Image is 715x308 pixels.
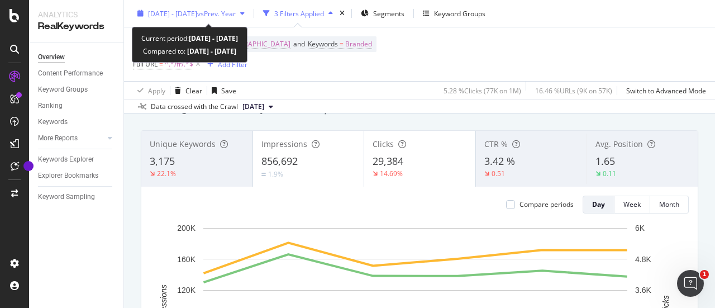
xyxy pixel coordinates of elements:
[626,86,706,95] div: Switch to Advanced Mode
[148,86,165,95] div: Apply
[356,4,409,22] button: Segments
[38,9,115,20] div: Analytics
[133,4,249,22] button: [DATE] - [DATE]vsPrev. Year
[38,132,104,144] a: More Reports
[189,34,238,43] b: [DATE] - [DATE]
[38,68,103,79] div: Content Performance
[700,270,709,279] span: 1
[38,84,88,96] div: Keyword Groups
[38,20,115,33] div: RealKeywords
[418,4,490,22] button: Keyword Groups
[38,84,116,96] a: Keyword Groups
[159,59,163,69] span: =
[373,8,404,18] span: Segments
[337,8,347,19] div: times
[373,154,403,168] span: 29,384
[259,4,337,22] button: 3 Filters Applied
[261,154,298,168] span: 856,692
[221,86,236,95] div: Save
[185,86,202,95] div: Clear
[38,170,116,182] a: Explorer Bookmarks
[380,169,403,178] div: 14.69%
[635,255,651,264] text: 4.8K
[261,139,307,149] span: Impressions
[38,170,98,182] div: Explorer Bookmarks
[197,8,236,18] span: vs Prev. Year
[177,286,196,295] text: 120K
[274,8,324,18] div: 3 Filters Applied
[444,86,521,95] div: 5.28 % Clicks ( 77K on 1M )
[603,169,616,178] div: 0.11
[434,8,485,18] div: Keyword Groups
[519,200,574,209] div: Compare periods
[38,191,116,203] a: Keyword Sampling
[141,32,238,45] div: Current period:
[373,139,394,149] span: Clicks
[659,200,679,209] div: Month
[583,196,614,214] button: Day
[293,39,305,49] span: and
[38,68,116,79] a: Content Performance
[535,86,612,95] div: 16.46 % URLs ( 9K on 57K )
[635,224,645,233] text: 6K
[148,8,197,18] span: [DATE] - [DATE]
[177,224,196,233] text: 200K
[308,39,338,49] span: Keywords
[170,82,202,99] button: Clear
[223,36,290,52] span: [GEOGRAPHIC_DATA]
[38,154,94,165] div: Keywords Explorer
[242,102,264,112] span: 2025 Aug. 15th
[177,255,196,264] text: 160K
[677,270,704,297] iframe: Intercom live chat
[614,196,650,214] button: Week
[133,59,158,69] span: Full URL
[268,169,283,179] div: 1.9%
[238,100,278,113] button: [DATE]
[38,100,116,112] a: Ranking
[150,154,175,168] span: 3,175
[38,51,116,63] a: Overview
[635,286,651,295] text: 3.6K
[650,196,689,214] button: Month
[484,139,508,149] span: CTR %
[345,36,372,52] span: Branded
[207,82,236,99] button: Save
[165,56,193,72] span: ^.*/fr/.*$
[38,116,116,128] a: Keywords
[23,161,34,171] div: Tooltip anchor
[38,154,116,165] a: Keywords Explorer
[38,191,95,203] div: Keyword Sampling
[38,51,65,63] div: Overview
[38,132,78,144] div: More Reports
[38,100,63,112] div: Ranking
[150,139,216,149] span: Unique Keywords
[151,102,238,112] div: Data crossed with the Crawl
[622,82,706,99] button: Switch to Advanced Mode
[38,116,68,128] div: Keywords
[133,82,165,99] button: Apply
[623,200,641,209] div: Week
[218,59,247,69] div: Add Filter
[595,154,615,168] span: 1.65
[157,169,176,178] div: 22.1%
[492,169,505,178] div: 0.51
[203,58,247,71] button: Add Filter
[340,39,344,49] span: =
[592,200,605,209] div: Day
[261,173,266,176] img: Equal
[595,139,643,149] span: Avg. Position
[143,45,236,58] div: Compared to:
[185,46,236,56] b: [DATE] - [DATE]
[484,154,515,168] span: 3.42 %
